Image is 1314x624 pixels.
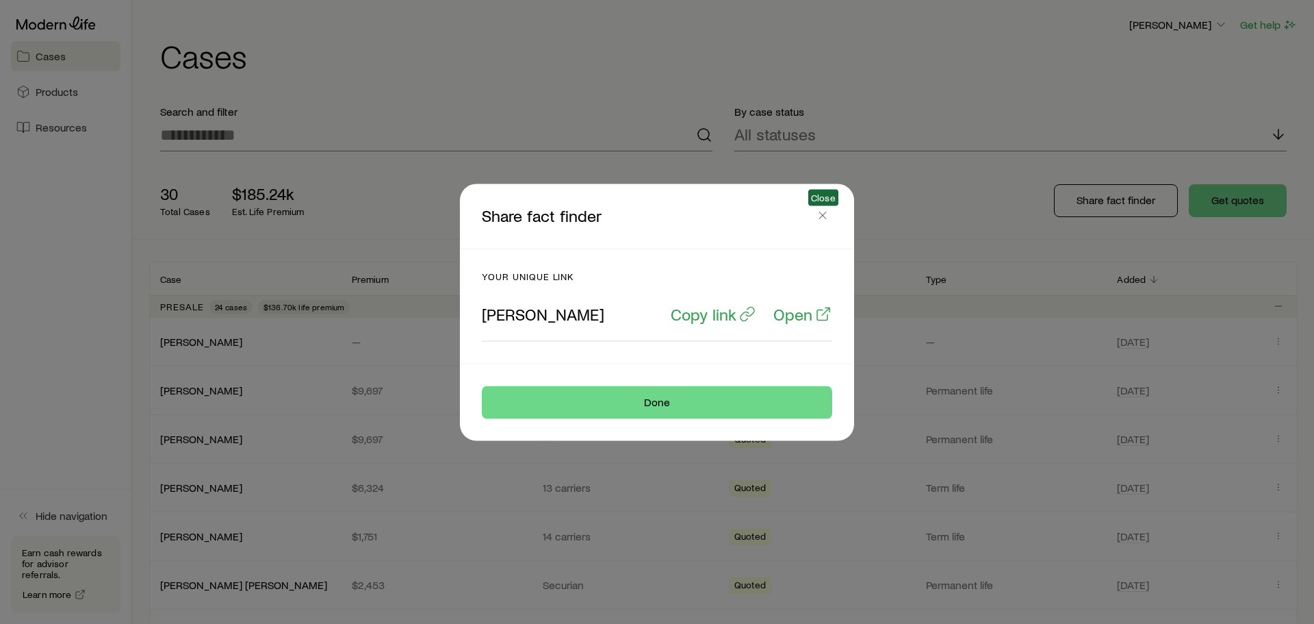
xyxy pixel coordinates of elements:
p: Copy link [671,304,736,323]
p: Open [773,304,812,323]
p: Your unique link [482,271,832,282]
p: [PERSON_NAME] [482,304,604,323]
span: Close [811,192,836,203]
button: Copy link [670,303,756,325]
p: Share fact finder [482,205,813,226]
a: Open [773,303,832,325]
button: Done [482,386,832,419]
